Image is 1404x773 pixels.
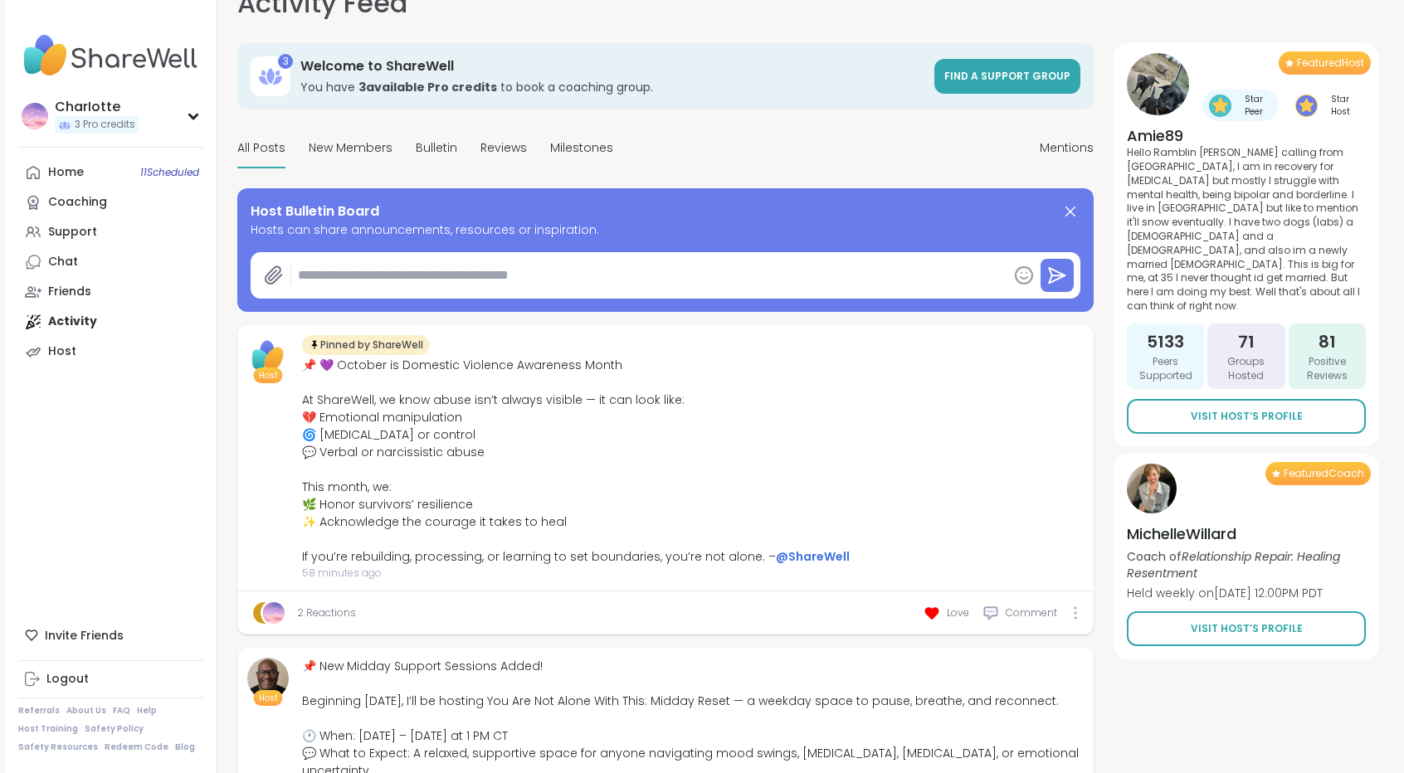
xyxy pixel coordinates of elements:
[1297,56,1364,70] span: Featured Host
[480,139,527,157] span: Reviews
[251,202,379,221] span: Host Bulletin Board
[105,741,168,753] a: Redeem Code
[297,605,356,620] a: 2 Reactions
[300,79,924,95] h3: You have to book a coaching group.
[1214,355,1278,383] span: Groups Hosted
[302,335,430,355] div: Pinned by ShareWell
[1127,146,1366,314] p: Hello Ramblin [PERSON_NAME] calling from [GEOGRAPHIC_DATA], I am in recovery for [MEDICAL_DATA] b...
[259,692,278,704] span: Host
[18,217,203,247] a: Support
[278,54,293,69] div: 3
[48,164,84,181] div: Home
[48,194,107,211] div: Coaching
[1238,330,1255,353] span: 71
[48,224,97,241] div: Support
[1321,93,1359,118] span: Star Host
[113,705,130,717] a: FAQ
[947,605,969,620] span: Love
[247,658,289,699] img: JonathanT
[1127,125,1366,146] h4: Amie89
[55,98,139,116] div: CharIotte
[18,158,203,187] a: Home11Scheduled
[18,620,203,650] div: Invite Friends
[48,343,76,360] div: Host
[1147,330,1184,353] span: 5133
[302,566,850,581] span: 58 minutes ago
[18,277,203,307] a: Friends
[300,57,924,75] h3: Welcome to ShareWell
[1284,467,1364,480] span: Featured Coach
[237,139,285,157] span: All Posts
[1127,585,1366,601] p: Held weekly on [DATE] 12:00PM PDT
[1127,548,1366,581] p: Coach of
[416,139,457,157] span: Bulletin
[550,139,613,157] span: Milestones
[1127,53,1189,115] img: Amie89
[18,247,203,277] a: Chat
[18,664,203,694] a: Logout
[18,723,78,735] a: Host Training
[251,221,1080,239] span: Hosts can share announcements, resources or inspiration.
[263,602,285,624] img: CharIotte
[48,284,91,300] div: Friends
[1191,409,1303,424] span: Visit Host’s Profile
[1319,330,1336,353] span: 81
[260,602,269,624] span: A
[309,139,392,157] span: New Members
[48,254,78,270] div: Chat
[1209,95,1231,117] img: Star Peer
[18,741,98,753] a: Safety Resources
[1133,355,1197,383] span: Peers Supported
[259,369,278,382] span: Host
[18,705,60,717] a: Referrals
[18,187,203,217] a: Coaching
[140,166,199,179] span: 11 Scheduled
[46,671,89,688] div: Logout
[66,705,106,717] a: About Us
[18,27,203,85] img: ShareWell Nav Logo
[75,118,135,132] span: 3 Pro credits
[358,79,497,95] b: 3 available Pro credit s
[1295,355,1359,383] span: Positive Reviews
[175,741,195,753] a: Blog
[1127,611,1366,646] a: Visit Host’s Profile
[247,335,289,377] img: ShareWell
[137,705,157,717] a: Help
[776,548,850,565] a: @ShareWell
[934,59,1080,94] a: Find a support group
[1040,139,1094,157] span: Mentions
[1127,464,1177,513] img: MichelleWillard
[22,103,48,129] img: CharIotte
[1295,95,1318,117] img: Star Host
[1006,605,1057,620] span: Comment
[1127,399,1366,434] a: Visit Host’s Profile
[18,337,203,367] a: Host
[85,723,144,735] a: Safety Policy
[944,69,1070,83] span: Find a support group
[1235,93,1272,118] span: Star Peer
[1127,548,1340,581] i: Relationship Repair: Healing Resentment
[1127,523,1366,544] h4: MichelleWillard
[302,357,850,566] div: 📌 💜 October is Domestic Violence Awareness Month At ShareWell, we know abuse isn’t always visible...
[1191,621,1303,636] span: Visit Host’s Profile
